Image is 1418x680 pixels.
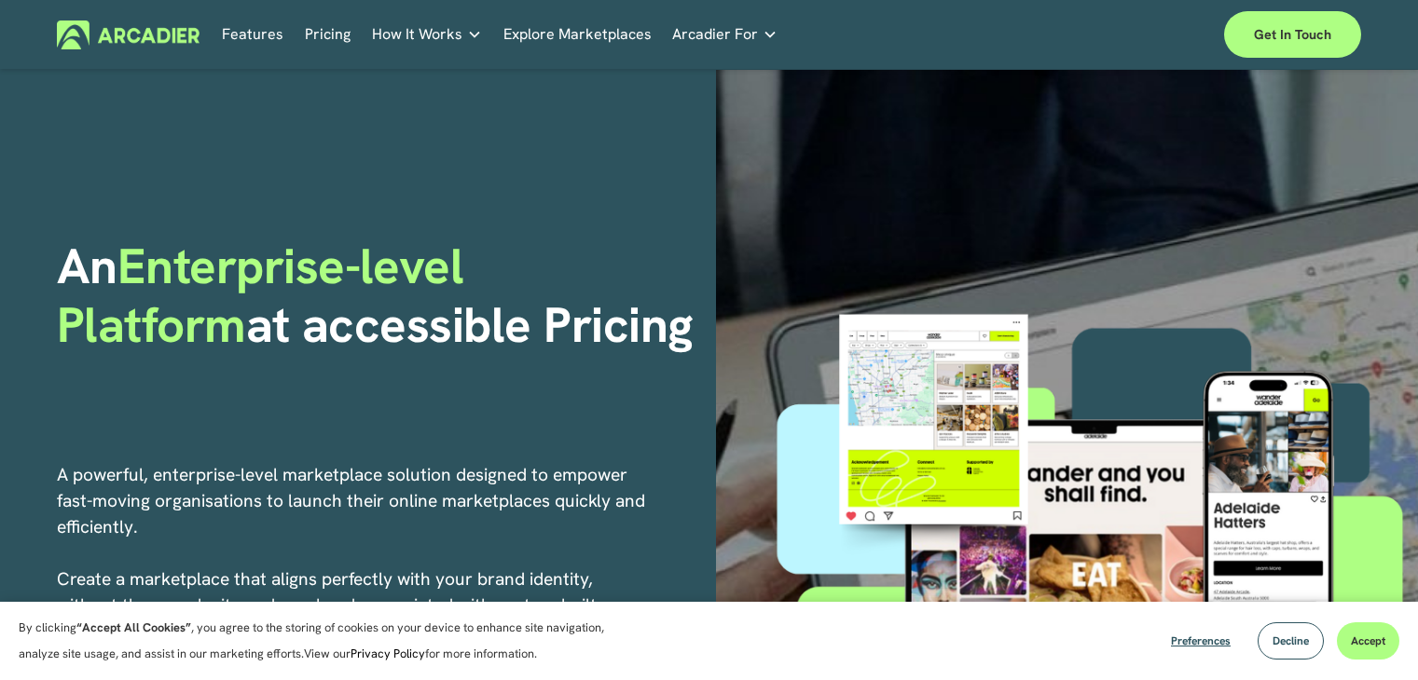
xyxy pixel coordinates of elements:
[351,646,425,661] a: Privacy Policy
[305,20,351,49] a: Pricing
[372,21,462,48] span: How It Works
[672,21,758,48] span: Arcadier For
[57,20,200,49] img: Arcadier
[57,238,703,354] h1: An at accessible Pricing
[57,234,476,356] span: Enterprise-level Platform
[372,20,482,49] a: folder dropdown
[1171,633,1231,648] span: Preferences
[1273,633,1309,648] span: Decline
[672,20,778,49] a: folder dropdown
[503,20,652,49] a: Explore Marketplaces
[1258,622,1324,660] button: Decline
[222,20,283,49] a: Features
[19,615,625,667] p: By clicking , you agree to the storing of cookies on your device to enhance site navigation, anal...
[1224,11,1361,58] a: Get in touch
[1157,622,1245,660] button: Preferences
[1325,591,1418,680] iframe: Chat Widget
[76,619,191,635] strong: “Accept All Cookies”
